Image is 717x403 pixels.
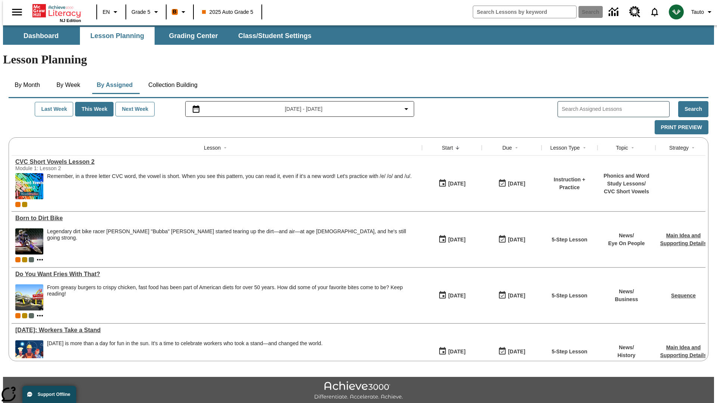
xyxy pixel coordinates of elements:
[103,8,110,16] span: EN
[142,76,204,94] button: Collection Building
[15,215,418,222] a: Born to Dirt Bike, Lessons
[9,76,46,94] button: By Month
[508,235,525,244] div: [DATE]
[232,27,317,45] button: Class/Student Settings
[32,3,81,18] a: Home
[616,144,628,151] div: Topic
[15,271,418,278] div: Do You Want Fries With That?
[691,8,704,16] span: Tauto
[689,143,698,152] button: Sort
[15,327,418,334] a: Labor Day: Workers Take a Stand, Lessons
[436,288,468,303] button: 09/18/25: First time the lesson was available
[496,288,528,303] button: 09/18/25: Last day the lesson can be accessed
[15,284,43,310] img: One of the first McDonald's stores, with the iconic red sign and golden arches.
[15,327,418,334] div: Labor Day: Workers Take a Stand
[47,284,418,297] div: From greasy burgers to crispy chicken, fast food has been part of American diets for over 50 year...
[448,347,465,356] div: [DATE]
[35,102,73,116] button: Last Week
[50,76,87,94] button: By Week
[645,2,664,22] a: Notifications
[508,179,525,188] div: [DATE]
[22,257,27,262] div: New 2025 class
[608,232,645,240] p: News /
[22,386,76,403] button: Support Offline
[29,257,34,262] div: OL 2025 Auto Grade 6
[47,340,323,347] div: [DATE] is more than a day for fun in the sun. It's a time to celebrate workers who took a stand—a...
[3,27,318,45] div: SubNavbar
[615,296,638,303] p: Business
[156,27,231,45] button: Grading Center
[314,381,403,400] img: Achieve3000 Differentiate Accelerate Achieve
[436,232,468,247] button: 09/18/25: First time the lesson was available
[80,27,155,45] button: Lesson Planning
[47,228,418,254] div: Legendary dirt bike racer James "Bubba" Stewart started tearing up the dirt—and air—at age 4, and...
[15,215,418,222] div: Born to Dirt Bike
[669,144,689,151] div: Strategy
[436,176,468,191] button: 09/20/25: First time the lesson was available
[601,188,652,196] p: CVC Short Vowels
[496,344,528,359] button: 09/18/25: Last day the lesson can be accessed
[4,27,78,45] button: Dashboard
[3,25,714,45] div: SubNavbar
[99,5,123,19] button: Language: EN, Select a language
[453,143,462,152] button: Sort
[47,173,412,179] p: Remember, in a three letter CVC word, the vowel is short. When you see this pattern, you can read...
[15,202,21,207] div: Current Class
[617,352,635,359] p: History
[448,179,465,188] div: [DATE]
[608,240,645,247] p: Eye On People
[15,271,418,278] a: Do You Want Fries With That?, Lessons
[173,7,177,16] span: B
[508,347,525,356] div: [DATE]
[3,53,714,66] h1: Lesson Planning
[169,5,191,19] button: Boost Class color is orange. Change class color
[15,257,21,262] div: Current Class
[91,76,139,94] button: By Assigned
[35,311,44,320] button: Show more classes
[47,228,418,241] div: Legendary dirt bike racer [PERSON_NAME] "Bubba" [PERSON_NAME] started tearing up the dirt—and air...
[75,102,114,116] button: This Week
[15,159,418,165] a: CVC Short Vowels Lesson 2, Lessons
[202,8,254,16] span: 2025 Auto Grade 5
[552,236,587,244] p: 5-Step Lesson
[669,4,684,19] img: avatar image
[550,144,580,151] div: Lesson Type
[512,143,521,152] button: Sort
[32,3,81,23] div: Home
[562,104,669,115] input: Search Assigned Lessons
[678,101,708,117] button: Search
[625,2,645,22] a: Resource Center, Will open in new tab
[580,143,589,152] button: Sort
[688,5,717,19] button: Profile/Settings
[15,313,21,318] span: Current Class
[189,104,411,113] button: Select the date range menu item
[617,344,635,352] p: News /
[22,313,27,318] div: New 2025 class
[660,344,707,358] a: Main Idea and Supporting Details
[660,232,707,246] a: Main Idea and Supporting Details
[442,144,453,151] div: Start
[15,228,43,254] img: Motocross racer James Stewart flies through the air on his dirt bike.
[508,291,525,300] div: [DATE]
[552,292,587,300] p: 5-Step Lesson
[402,104,411,113] svg: Collapse Date Range Filter
[29,313,34,318] span: OL 2025 Auto Grade 6
[47,340,323,366] div: Labor Day is more than a day for fun in the sun. It's a time to celebrate workers who took a stan...
[448,291,465,300] div: [DATE]
[47,173,412,199] div: Remember, in a three letter CVC word, the vowel is short. When you see this pattern, you can read...
[552,348,587,356] p: 5-Step Lesson
[22,202,27,207] div: New 2025 class
[35,255,44,264] button: Show more classes
[15,173,43,199] img: CVC Short Vowels Lesson 2.
[131,8,150,16] span: Grade 5
[60,18,81,23] span: NJ Edition
[204,144,221,151] div: Lesson
[496,232,528,247] button: 09/18/25: Last day the lesson can be accessed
